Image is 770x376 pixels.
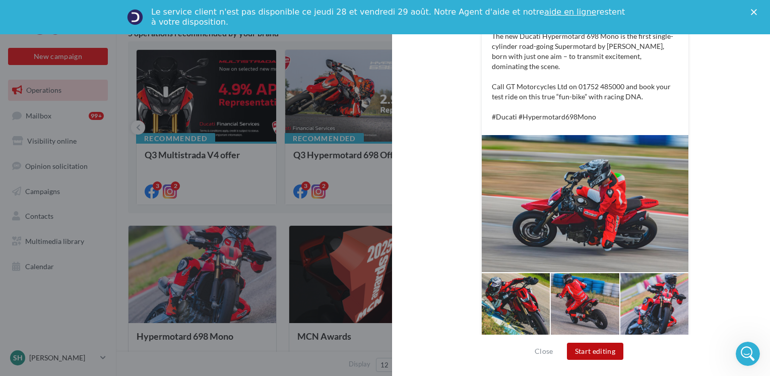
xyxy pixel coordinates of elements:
div: Le service client n'est pas disponible ce jeudi 28 et vendredi 29 août. Notre Agent d'aide et not... [151,7,627,27]
a: aide en ligne [544,7,596,17]
div: Close [751,9,761,15]
button: Start editing [567,343,624,360]
button: Close [531,345,557,357]
p: Live. Play. Ride. The new Ducati Hypermotard 698 Mono is the first single-cylinder road-going Sup... [492,11,678,122]
iframe: Intercom live chat [736,342,760,366]
img: Profile image for Service-Client [127,9,143,25]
